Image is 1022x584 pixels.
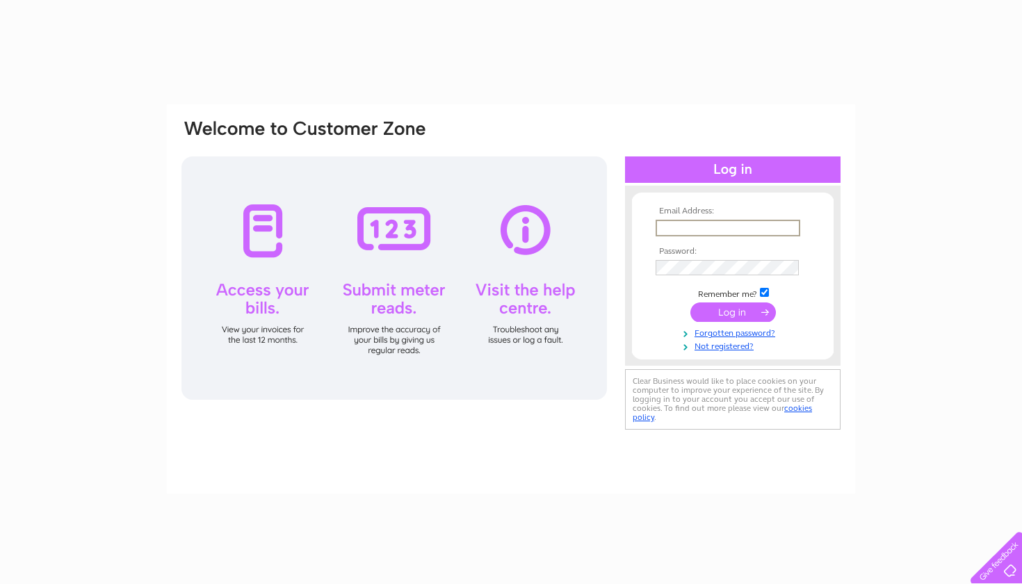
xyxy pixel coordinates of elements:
a: cookies policy [633,403,812,422]
a: Not registered? [656,339,813,352]
input: Submit [690,302,776,322]
td: Remember me? [652,286,813,300]
th: Password: [652,247,813,257]
div: Clear Business would like to place cookies on your computer to improve your experience of the sit... [625,369,841,430]
th: Email Address: [652,206,813,216]
a: Forgotten password? [656,325,813,339]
